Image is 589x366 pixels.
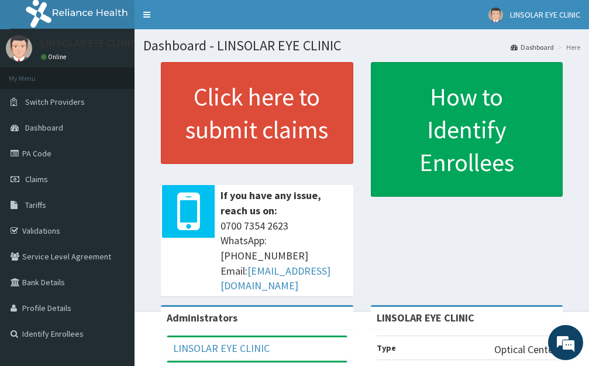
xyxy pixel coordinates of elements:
[494,342,557,357] p: Optical Center
[161,62,353,164] a: Click here to submit claims
[488,8,503,22] img: User Image
[221,264,330,293] a: [EMAIL_ADDRESS][DOMAIN_NAME]
[167,311,237,324] b: Administrators
[41,53,69,61] a: Online
[143,38,580,53] h1: Dashboard - LINSOLAR EYE CLINIC
[510,9,580,20] span: LINSOLAR EYE CLINIC
[371,62,563,197] a: How to Identify Enrollees
[25,97,85,107] span: Switch Providers
[25,200,46,210] span: Tariffs
[25,174,48,184] span: Claims
[41,38,136,49] p: LINSOLAR EYE CLINIC
[173,341,270,355] a: LINSOLAR EYE CLINIC
[221,189,321,217] b: If you have any issue, reach us on:
[511,42,554,52] a: Dashboard
[6,35,32,61] img: User Image
[377,311,474,324] strong: LINSOLAR EYE CLINIC
[555,42,580,52] li: Here
[377,343,396,353] b: Type
[221,218,347,294] span: 0700 7354 2623 WhatsApp: [PHONE_NUMBER] Email:
[25,122,63,133] span: Dashboard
